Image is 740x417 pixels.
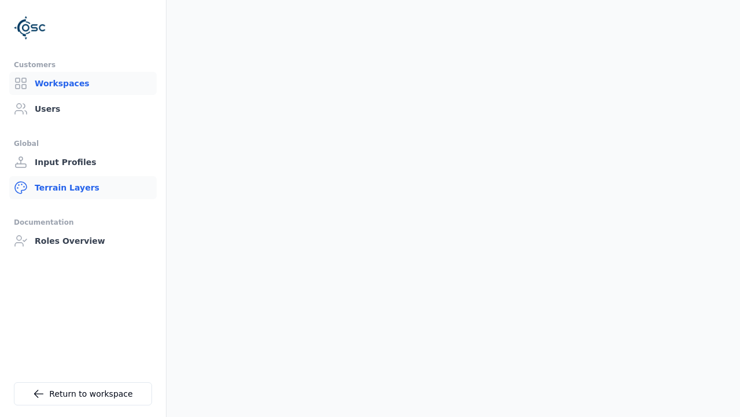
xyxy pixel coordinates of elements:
img: Logo [14,12,46,44]
a: Terrain Layers [9,176,157,199]
div: Global [14,137,152,151]
div: Customers [14,58,152,72]
a: Roles Overview [9,229,157,253]
a: Workspaces [9,72,157,95]
a: Return to workspace [14,382,152,405]
div: Documentation [14,215,152,229]
a: Input Profiles [9,151,157,174]
a: Users [9,97,157,120]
